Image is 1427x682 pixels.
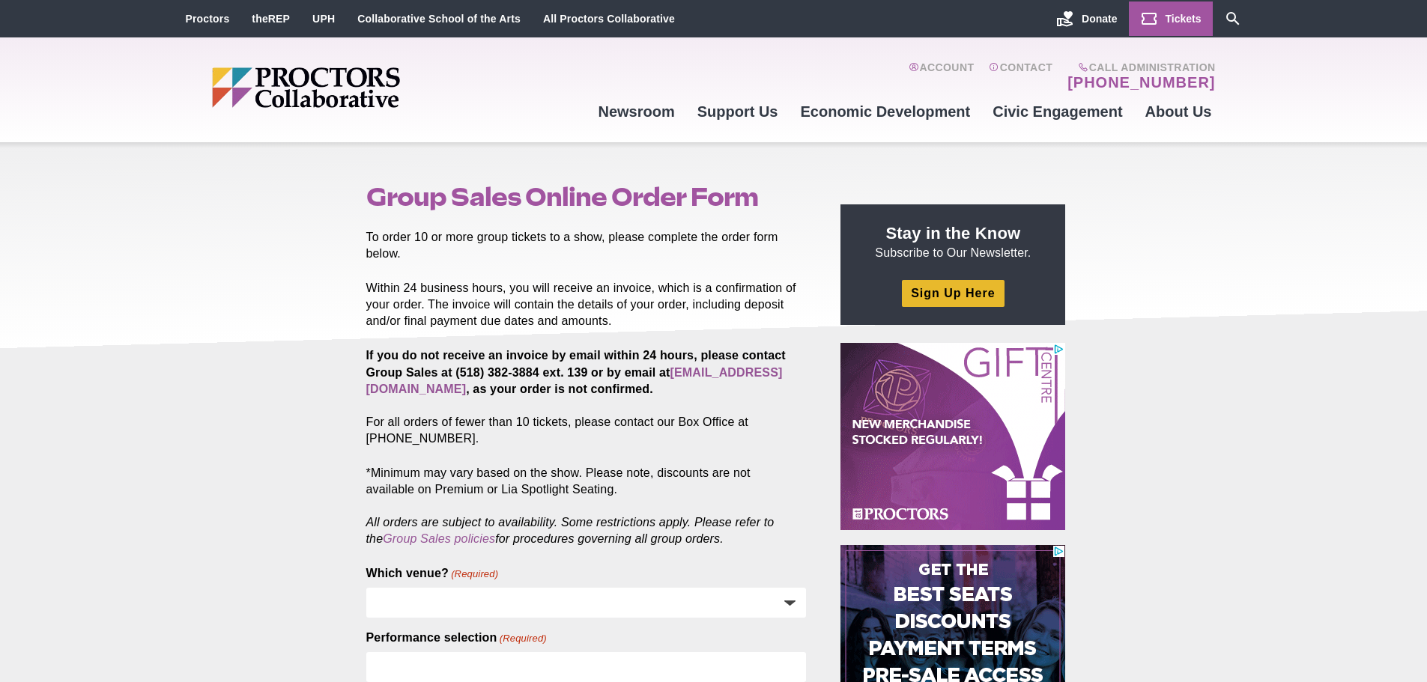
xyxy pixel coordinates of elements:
a: Economic Development [790,91,982,132]
span: Call Administration [1063,61,1215,73]
a: Support Us [686,91,790,132]
p: Within 24 business hours, you will receive an invoice, which is a confirmation of your order. The... [366,280,807,329]
a: Tickets [1129,1,1213,36]
iframe: Advertisement [840,343,1065,530]
p: *Minimum may vary based on the show. Please note, discounts are not available on Premium or Lia S... [366,465,807,547]
label: Performance selection [366,630,547,646]
strong: Stay in the Know [886,224,1021,243]
a: Sign Up Here [902,280,1004,306]
span: (Required) [498,632,547,645]
p: To order 10 or more group tickets to a show, please complete the order form below. [366,229,807,262]
em: All orders are subject to availability. Some restrictions apply. Please refer to the for procedur... [366,516,775,545]
a: UPH [312,13,335,25]
a: Contact [989,61,1052,91]
label: Which venue? [366,565,499,582]
a: Search [1213,1,1253,36]
span: Tickets [1166,13,1202,25]
span: Donate [1082,13,1117,25]
a: Group Sales policies [383,532,495,545]
a: Proctors [186,13,230,25]
a: [PHONE_NUMBER] [1067,73,1215,91]
strong: If you do not receive an invoice by email within 24 hours, please contact Group Sales at (518) 38... [366,349,786,395]
a: Account [909,61,974,91]
p: For all orders of fewer than 10 tickets, please contact our Box Office at [PHONE_NUMBER]. [366,347,807,446]
img: Proctors logo [212,67,515,108]
a: theREP [252,13,290,25]
h1: Group Sales Online Order Form [366,183,807,211]
a: Donate [1045,1,1128,36]
a: Civic Engagement [981,91,1133,132]
span: (Required) [450,567,499,581]
a: All Proctors Collaborative [543,13,675,25]
a: Collaborative School of the Arts [357,13,521,25]
a: About Us [1134,91,1223,132]
a: [EMAIL_ADDRESS][DOMAIN_NAME] [366,366,783,395]
p: Subscribe to Our Newsletter. [858,222,1047,261]
a: Newsroom [587,91,685,132]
